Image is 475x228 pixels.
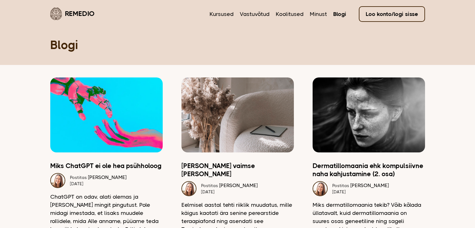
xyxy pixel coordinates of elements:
a: Loo konto/logi sisse [359,6,425,22]
div: [PERSON_NAME] [201,182,258,189]
img: Mureliku näoga naine vaatamas kõrvale [313,77,425,152]
a: Blogi [333,10,346,18]
a: Remedio [50,6,95,21]
a: Dermatillomaania ehk kompulsiivne naha kahjustamine (2. osa) [313,162,425,178]
a: Miks ChatGPT ei ole hea psühholoog [50,162,163,170]
a: Minust [310,10,327,18]
img: Remedio logo [50,7,62,20]
a: Kursused [210,10,234,18]
img: Inimese ja roboti käsi kokku puutumas [50,77,163,152]
a: [PERSON_NAME] vaimse [PERSON_NAME] [181,162,294,178]
img: Dagmar naeratamas [181,181,196,196]
img: Dagmar naeratamas [313,181,328,196]
a: Koolitused [276,10,304,18]
img: Beež diivan märkmikuga [181,77,294,152]
a: Vastuvõtud [240,10,270,18]
div: [PERSON_NAME] [70,174,126,181]
div: [DATE] [70,181,126,187]
div: [PERSON_NAME] [332,182,389,189]
div: [DATE] [201,189,258,195]
img: Dagmar naeratamas [50,173,65,188]
h1: Blogi [50,37,425,52]
div: [DATE] [332,189,389,195]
